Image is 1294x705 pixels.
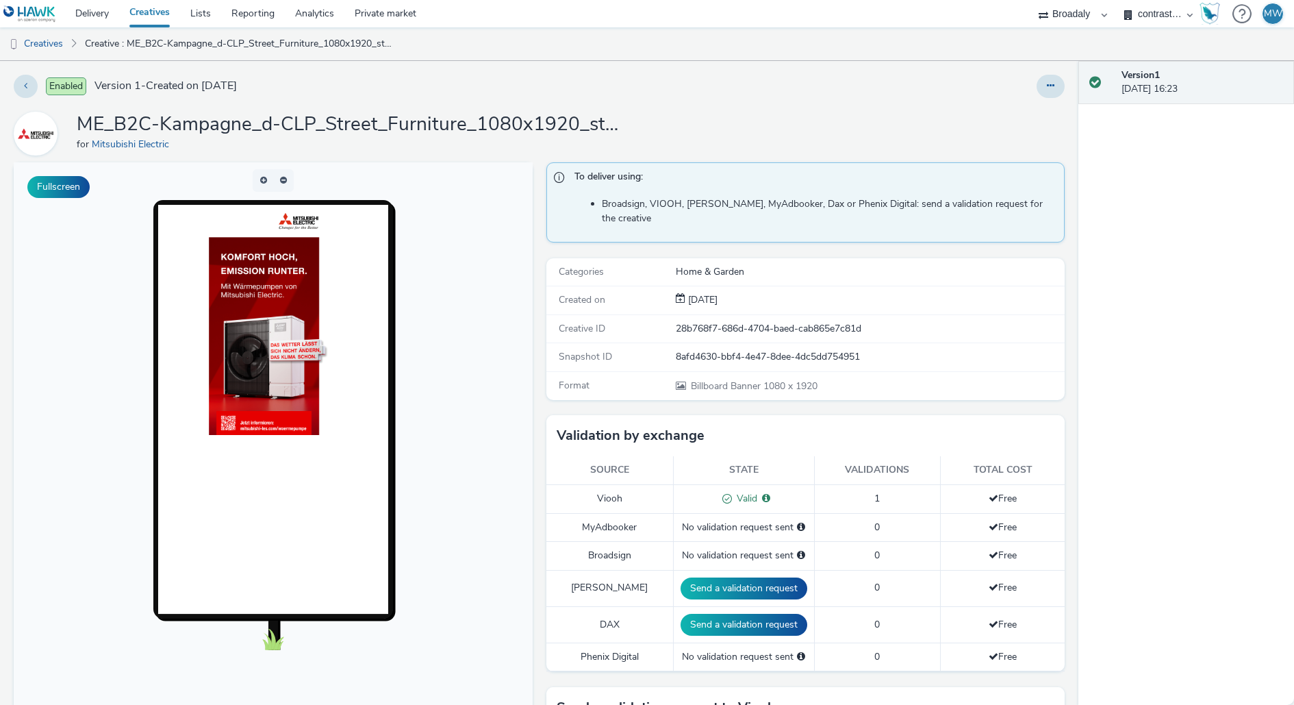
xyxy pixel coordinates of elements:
[77,138,92,151] span: for
[7,38,21,51] img: dooh
[673,456,814,484] th: State
[814,456,941,484] th: Validations
[685,293,718,306] span: [DATE]
[874,581,880,594] span: 0
[874,521,880,534] span: 0
[559,379,589,392] span: Format
[989,549,1017,562] span: Free
[16,114,55,153] img: Mitsubishi Electric
[546,542,674,570] td: Broadsign
[691,380,763,393] span: Billboard Banner
[989,521,1017,534] span: Free
[94,78,237,94] span: Version 1 - Created on [DATE]
[27,176,90,198] button: Fullscreen
[1200,3,1226,25] a: Hawk Academy
[732,492,757,505] span: Valid
[676,322,1063,336] div: 28b768f7-686d-4704-baed-cab865e7c81d
[546,606,674,643] td: DAX
[77,112,624,138] h1: ME_B2C-Kampagne_d-CLP_Street_Furniture_1080x1920_static
[574,170,1051,188] span: To deliver using:
[1200,3,1220,25] img: Hawk Academy
[14,127,63,140] a: Mitsubishi Electric
[681,650,807,664] div: No validation request sent
[559,265,604,278] span: Categories
[874,492,880,505] span: 1
[676,265,1063,279] div: Home & Garden
[676,350,1063,364] div: 8afd4630-bbf4-4e47-8dee-4dc5dd754951
[559,293,605,306] span: Created on
[941,456,1065,484] th: Total cost
[797,521,805,534] div: Please select a deal below and click on Send to send a validation request to MyAdbooker.
[3,5,56,23] img: undefined Logo
[46,77,86,95] span: Enabled
[681,549,807,562] div: No validation request sent
[689,380,817,393] span: 1080 x 1920
[797,549,805,562] div: Please select a deal below and click on Send to send a validation request to Broadsign.
[92,138,175,151] a: Mitsubishi Electric
[195,42,324,273] img: Advertisement preview
[989,492,1017,505] span: Free
[546,643,674,671] td: Phenix Digital
[557,425,705,446] h3: Validation by exchange
[1121,69,1283,97] div: [DATE] 16:23
[685,293,718,307] div: Creation 29 September 2025, 16:23
[989,581,1017,594] span: Free
[546,513,674,541] td: MyAdbooker
[874,549,880,562] span: 0
[989,618,1017,631] span: Free
[546,456,674,484] th: Source
[874,650,880,663] span: 0
[681,578,807,599] button: Send a validation request
[1121,69,1160,82] strong: Version 1
[602,197,1058,225] li: Broadsign, VIOOH, [PERSON_NAME], MyAdbooker, Dax or Phenix Digital: send a validation request for...
[874,618,880,631] span: 0
[546,570,674,606] td: [PERSON_NAME]
[546,484,674,513] td: Viooh
[797,650,805,664] div: Please select a deal below and click on Send to send a validation request to Phenix Digital.
[559,322,605,335] span: Creative ID
[681,614,807,636] button: Send a validation request
[681,521,807,534] div: No validation request sent
[559,350,612,363] span: Snapshot ID
[1264,3,1282,24] div: MW
[989,650,1017,663] span: Free
[78,27,402,60] a: Creative : ME_B2C-Kampagne_d-CLP_Street_Furniture_1080x1920_static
